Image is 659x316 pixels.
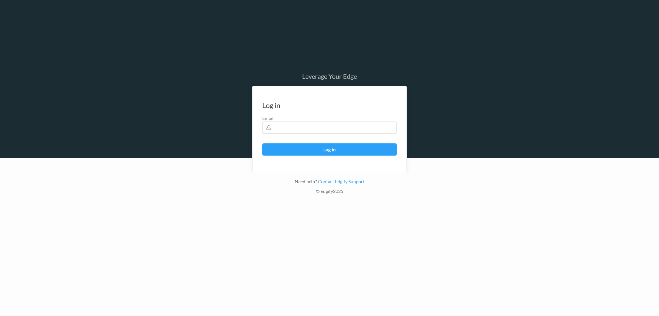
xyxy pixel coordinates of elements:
div: Log in [262,102,280,109]
div: © Edgify 2025 [252,188,407,198]
div: Need help? [252,178,407,188]
button: Log in [262,143,397,156]
a: Contact Edgify Support [317,179,365,184]
label: Email [262,115,397,122]
div: Leverage Your Edge [252,73,407,79]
